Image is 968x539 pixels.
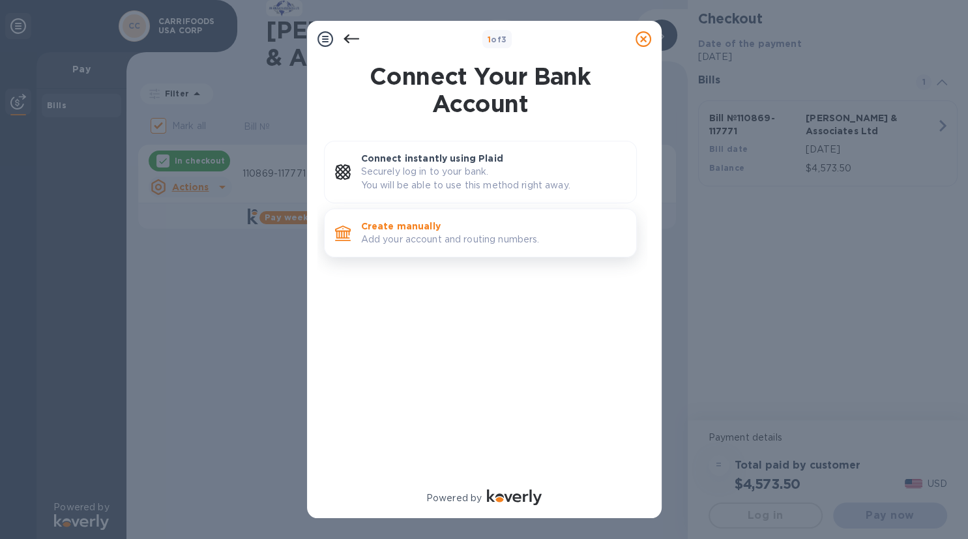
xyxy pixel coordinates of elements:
b: of 3 [488,35,507,44]
p: Connect instantly using Plaid [361,152,626,165]
p: Powered by [426,491,482,505]
span: 1 [488,35,491,44]
p: Create manually [361,220,626,233]
h1: Connect Your Bank Account [319,63,642,117]
img: Logo [487,489,542,505]
p: Securely log in to your bank. You will be able to use this method right away. [361,165,626,192]
p: Add your account and routing numbers. [361,233,626,246]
